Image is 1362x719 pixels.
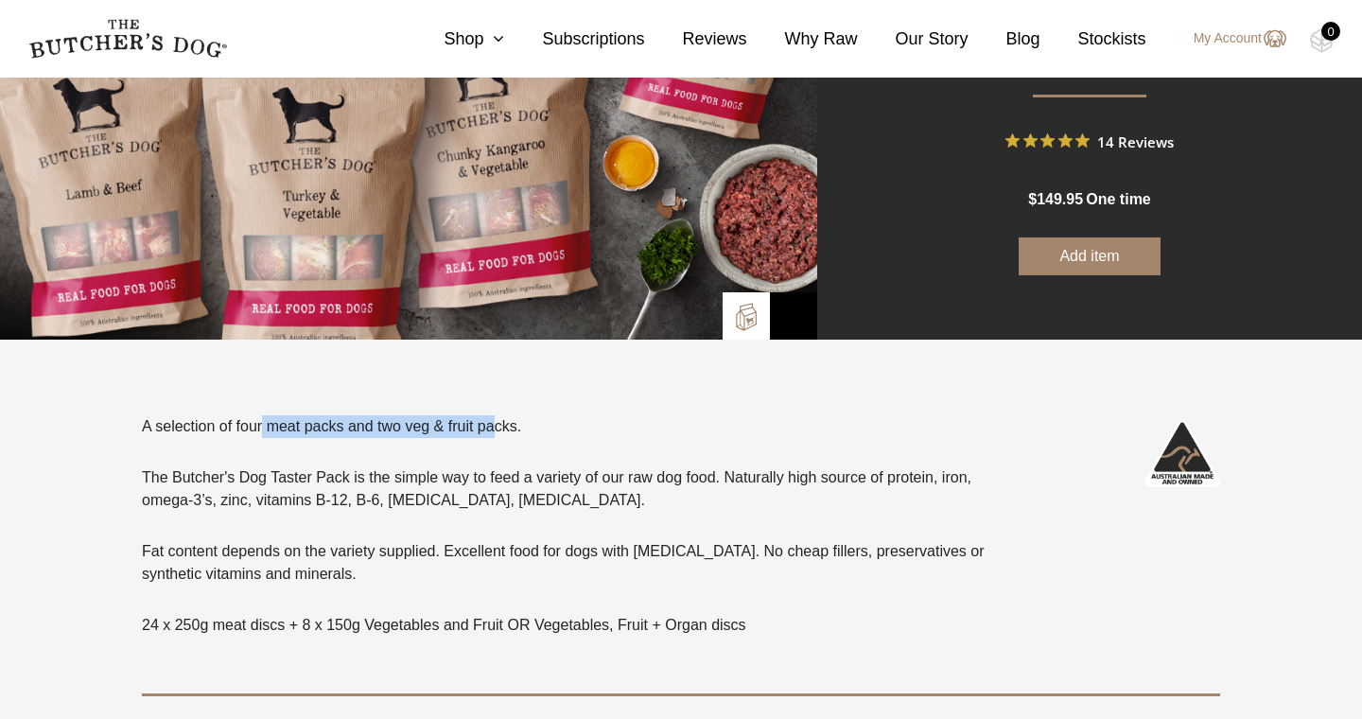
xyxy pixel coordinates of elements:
[1037,191,1083,207] span: 149.95
[1175,27,1286,50] a: My Account
[1321,22,1340,41] div: 0
[406,26,504,52] a: Shop
[732,303,760,331] img: TBD_Build-A-Box.png
[1005,127,1174,155] button: Rated 4.9 out of 5 stars from 14 reviews. Jump to reviews.
[1097,127,1174,155] span: 14 Reviews
[858,26,969,52] a: Our Story
[142,614,1004,637] p: 24 x 250g meat discs + 8 x 150g Vegetables and Fruit OR Vegetables, Fruit + Organ discs
[1019,237,1161,275] button: Add item
[969,26,1040,52] a: Blog
[1028,191,1037,207] span: $
[142,415,1004,637] div: A selection of four meat packs and two veg & fruit packs.
[1086,191,1150,207] span: one time
[142,540,1004,586] p: Fat content depends on the variety supplied. Excellent food for dogs with [MEDICAL_DATA]. No chea...
[779,302,808,330] img: TBD_Lifestyle_Black.png
[504,26,644,52] a: Subscriptions
[1144,415,1220,491] img: Australian-Made_White.png
[644,26,746,52] a: Reviews
[747,26,858,52] a: Why Raw
[1310,28,1334,53] img: TBD_Cart-Empty.png
[1040,26,1146,52] a: Stockists
[142,466,1004,512] p: The Butcher's Dog Taster Pack is the simple way to feed a variety of our raw dog food. Naturally ...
